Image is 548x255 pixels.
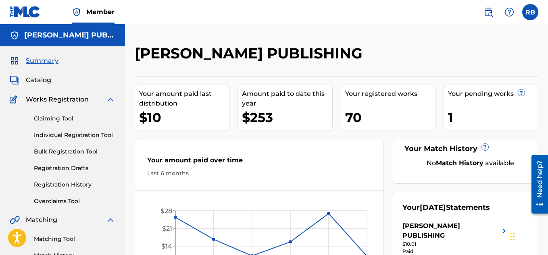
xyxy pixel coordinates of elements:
img: Accounts [10,31,19,40]
div: Amount paid to date this year [242,89,332,108]
img: search [483,7,493,17]
span: Member [86,7,115,17]
span: Summary [26,56,58,66]
div: User Menu [522,4,538,20]
span: Works Registration [26,95,89,104]
img: Matching [10,215,20,225]
span: Matching [26,215,57,225]
img: Summary [10,56,19,66]
a: Claiming Tool [34,114,115,123]
h2: [PERSON_NAME] PUBLISHING [135,44,367,62]
div: Widget de chat [367,13,548,255]
tspan: $21 [162,225,172,232]
tspan: $14 [161,243,172,250]
a: SummarySummary [10,56,58,66]
a: Matching Tool [34,235,115,243]
a: Registration Drafts [34,164,115,172]
div: Help [501,4,517,20]
div: Your amount paid over time [147,155,371,169]
img: Top Rightsholder [72,7,81,17]
a: Bulk Registration Tool [34,147,115,156]
a: Individual Registration Tool [34,131,115,139]
tspan: $28 [160,207,172,215]
iframe: Chat Widget [367,13,548,255]
div: Your amount paid last distribution [139,89,229,108]
div: Last 6 months [147,169,371,178]
a: Registration History [34,180,115,189]
div: $10 [139,108,229,126]
a: Public Search [480,4,496,20]
img: help [504,7,514,17]
div: $253 [242,108,332,126]
a: Overclaims Tool [34,197,115,205]
img: Works Registration [10,95,20,104]
div: Your registered works [345,89,435,99]
img: expand [106,95,115,104]
h5: LARA YARI PUBLISHING [24,31,115,40]
img: MLC Logo [10,6,41,18]
iframe: Resource Center [525,152,548,217]
span: Catalog [26,75,51,85]
img: Catalog [10,75,19,85]
a: CatalogCatalog [10,75,51,85]
img: expand [106,215,115,225]
div: 70 [345,108,435,126]
div: Arrastrar [510,224,515,249]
